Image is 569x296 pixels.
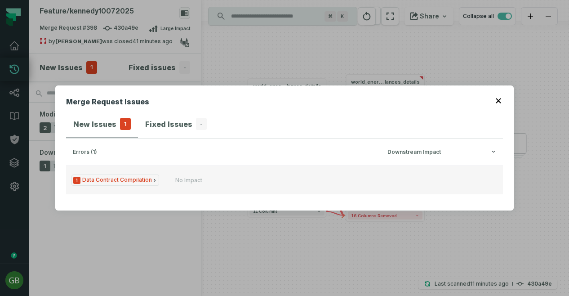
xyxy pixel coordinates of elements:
h2: Merge Request Issues [66,96,149,111]
h4: New Issues [73,119,116,130]
span: Severity [73,177,80,184]
button: Issue TypeNo Impact [66,166,503,194]
div: Downstream Impact [387,149,496,156]
button: errors (1)Downstream Impact [73,149,496,156]
span: 1 [120,118,131,130]
span: - [196,118,207,130]
div: errors (1)Downstream Impact [66,166,503,200]
div: errors (1) [73,149,382,156]
span: Issue Type [71,175,159,186]
h4: Fixed Issues [145,119,192,130]
div: No Impact [175,177,202,184]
